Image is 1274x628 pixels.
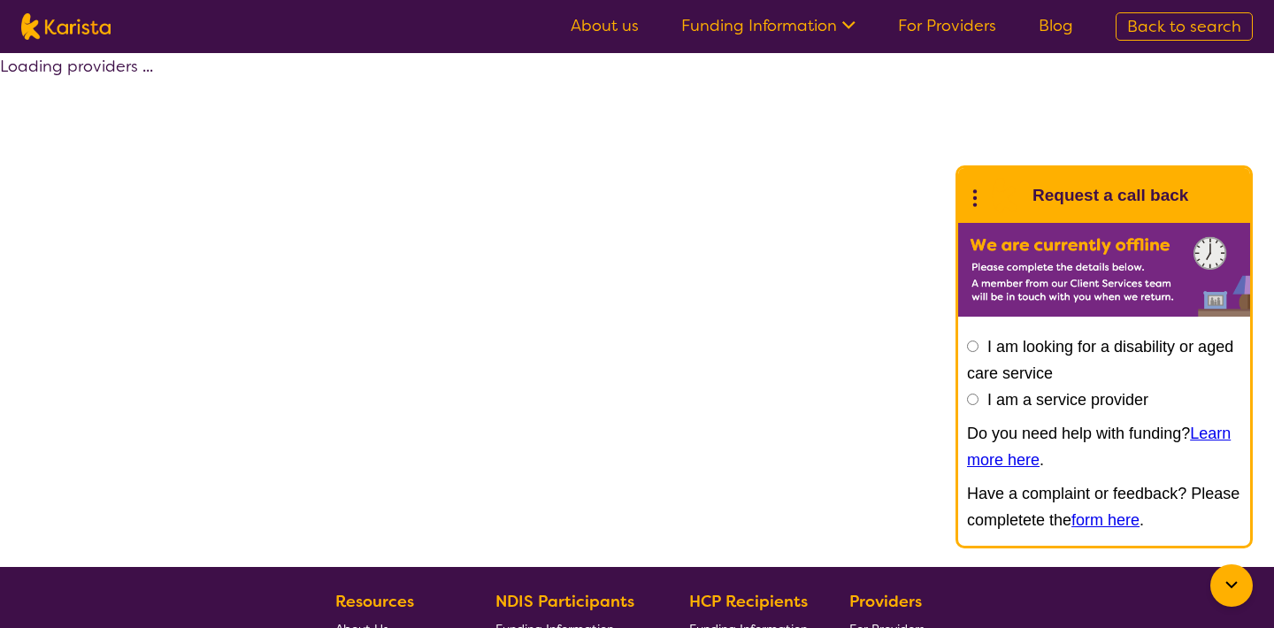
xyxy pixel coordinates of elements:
img: Karista offline chat form to request call back [958,223,1250,317]
a: For Providers [898,15,996,36]
p: Have a complaint or feedback? Please completete the . [967,480,1241,533]
label: I am looking for a disability or aged care service [967,338,1233,382]
a: Blog [1039,15,1073,36]
a: form here [1071,511,1140,529]
b: HCP Recipients [689,591,808,612]
b: Resources [335,591,414,612]
p: Do you need help with funding? . [967,420,1241,473]
b: NDIS Participants [495,591,634,612]
img: Karista logo [21,13,111,40]
span: Back to search [1127,16,1241,37]
b: Providers [849,591,922,612]
h1: Request a call back [1032,182,1188,209]
a: Funding Information [681,15,856,36]
label: I am a service provider [987,391,1148,409]
img: Karista [986,178,1022,213]
a: About us [571,15,639,36]
a: Back to search [1116,12,1253,41]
